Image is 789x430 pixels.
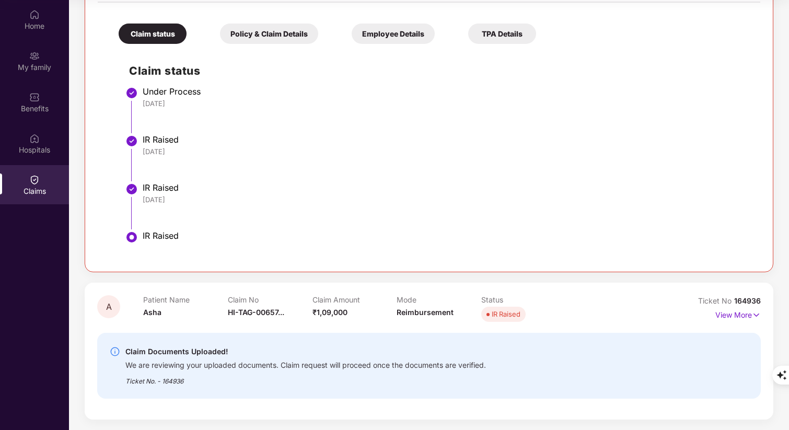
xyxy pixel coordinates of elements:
img: svg+xml;base64,PHN2ZyBpZD0iU3RlcC1BY3RpdmUtMzJ4MzIiIHhtbG5zPSJodHRwOi8vd3d3LnczLm9yZy8yMDAwL3N2Zy... [125,231,138,243]
div: Ticket No. - 164936 [125,370,486,386]
h2: Claim status [129,62,750,79]
img: svg+xml;base64,PHN2ZyBpZD0iSW5mby0yMHgyMCIgeG1sbnM9Imh0dHA6Ly93d3cudzMub3JnLzIwMDAvc3ZnIiB3aWR0aD... [110,346,120,357]
p: Status [481,295,566,304]
p: Patient Name [143,295,228,304]
div: IR Raised [143,182,750,193]
span: Reimbursement [397,308,454,317]
img: svg+xml;base64,PHN2ZyBpZD0iQmVuZWZpdHMiIHhtbG5zPSJodHRwOi8vd3d3LnczLm9yZy8yMDAwL3N2ZyIgd2lkdGg9Ij... [29,92,40,102]
img: svg+xml;base64,PHN2ZyBpZD0iSG9tZSIgeG1sbnM9Imh0dHA6Ly93d3cudzMub3JnLzIwMDAvc3ZnIiB3aWR0aD0iMjAiIG... [29,9,40,20]
div: IR Raised [492,309,520,319]
div: Employee Details [352,24,435,44]
div: We are reviewing your uploaded documents. Claim request will proceed once the documents are verif... [125,358,486,370]
span: Asha [143,308,161,317]
img: svg+xml;base64,PHN2ZyBpZD0iSG9zcGl0YWxzIiB4bWxucz0iaHR0cDovL3d3dy53My5vcmcvMjAwMC9zdmciIHdpZHRoPS... [29,133,40,144]
img: svg+xml;base64,PHN2ZyBpZD0iU3RlcC1Eb25lLTMyeDMyIiB4bWxucz0iaHR0cDovL3d3dy53My5vcmcvMjAwMC9zdmciIH... [125,183,138,195]
div: Claim Documents Uploaded! [125,345,486,358]
div: IR Raised [143,230,750,241]
img: svg+xml;base64,PHN2ZyBpZD0iQ2xhaW0iIHhtbG5zPSJodHRwOi8vd3d3LnczLm9yZy8yMDAwL3N2ZyIgd2lkdGg9IjIwIi... [29,175,40,185]
span: Ticket No [698,296,734,305]
div: TPA Details [468,24,536,44]
img: svg+xml;base64,PHN2ZyB3aWR0aD0iMjAiIGhlaWdodD0iMjAiIHZpZXdCb3g9IjAgMCAyMCAyMCIgZmlsbD0ibm9uZSIgeG... [29,51,40,61]
img: svg+xml;base64,PHN2ZyBpZD0iU3RlcC1Eb25lLTMyeDMyIiB4bWxucz0iaHR0cDovL3d3dy53My5vcmcvMjAwMC9zdmciIH... [125,87,138,99]
span: A [106,303,112,311]
div: [DATE] [143,147,750,156]
span: 164936 [734,296,761,305]
img: svg+xml;base64,PHN2ZyB4bWxucz0iaHR0cDovL3d3dy53My5vcmcvMjAwMC9zdmciIHdpZHRoPSIxNyIgaGVpZ2h0PSIxNy... [752,309,761,321]
div: Under Process [143,86,750,97]
img: svg+xml;base64,PHN2ZyBpZD0iU3RlcC1Eb25lLTMyeDMyIiB4bWxucz0iaHR0cDovL3d3dy53My5vcmcvMjAwMC9zdmciIH... [125,135,138,147]
div: [DATE] [143,99,750,108]
div: Policy & Claim Details [220,24,318,44]
div: [DATE] [143,195,750,204]
div: Claim status [119,24,187,44]
div: IR Raised [143,134,750,145]
p: View More [715,307,761,321]
p: Mode [397,295,481,304]
p: Claim No [228,295,312,304]
p: Claim Amount [312,295,397,304]
span: HI-TAG-00657... [228,308,284,317]
span: ₹1,09,000 [312,308,347,317]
